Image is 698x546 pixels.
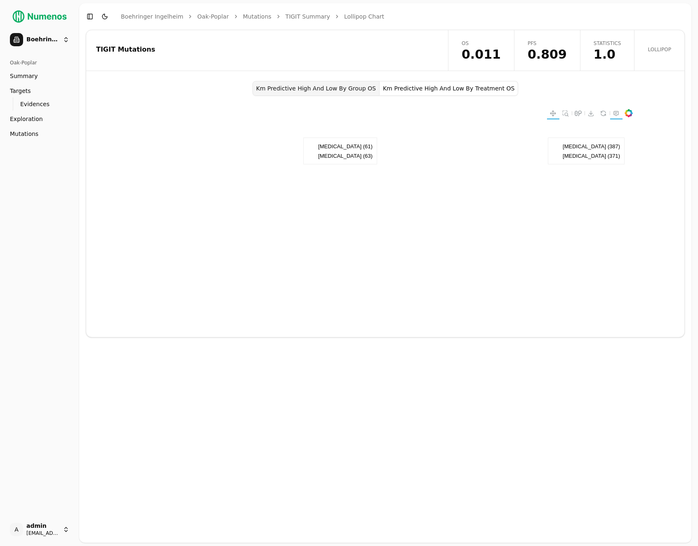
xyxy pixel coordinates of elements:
[380,81,518,96] button: Km Predictive High And Low By Treatment OS
[121,12,183,21] a: Boehringer Ingelheim
[528,40,567,47] span: PFS
[99,11,111,22] button: Toggle Dark Mode
[344,12,384,21] a: Lollipop Chart
[121,12,384,21] nav: breadcrumb
[10,87,31,95] span: Targets
[634,30,684,71] a: Lollipop
[243,12,271,21] a: Mutations
[7,84,73,97] a: Targets
[7,520,73,539] button: Aadmin[EMAIL_ADDRESS]
[96,46,436,53] div: TIGIT Mutations
[514,30,580,71] a: PFS0.809
[26,36,59,43] span: Boehringer Ingelheim
[10,115,43,123] span: Exploration
[285,12,330,21] a: TIGIT Summary
[84,11,96,22] button: Toggle Sidebar
[594,40,621,47] span: Statistics
[17,98,63,110] a: Evidences
[7,30,73,50] button: Boehringer Ingelheim
[26,522,59,530] span: admin
[197,12,229,21] a: Oak-Poplar
[10,130,38,138] span: Mutations
[648,46,671,53] span: Lollipop
[594,48,621,61] span: 1.0
[10,72,38,80] span: Summary
[528,48,567,61] span: 0.809
[462,40,501,47] span: OS
[252,81,380,96] button: Km Predictive High And Low By Group OS
[26,530,59,537] span: [EMAIL_ADDRESS]
[7,69,73,83] a: Summary
[448,30,514,71] a: OS0.011
[20,100,50,108] span: Evidences
[7,56,73,69] div: Oak-Poplar
[10,523,23,536] span: A
[580,30,634,71] a: Statistics1.0
[7,112,73,126] a: Exploration
[7,127,73,140] a: Mutations
[462,48,501,61] span: 0.011
[7,7,73,26] img: Numenos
